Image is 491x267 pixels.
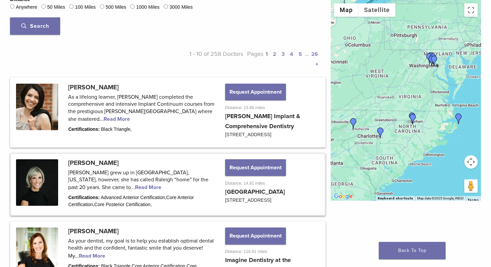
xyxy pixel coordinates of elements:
label: 50 Miles [47,4,65,11]
a: 26 [311,51,318,58]
div: Dr. Anna Abernethy [407,114,418,124]
a: 3 [282,51,285,58]
button: Map camera controls [464,155,478,169]
button: Show street map [334,3,358,17]
span: … [305,50,309,58]
a: Back To Top [379,242,446,259]
div: Dr. Ann Coambs [375,127,386,138]
button: Show satellite imagery [358,3,395,17]
span: Search [21,23,49,29]
div: Dr. Maribel Vann [429,56,440,66]
img: Google [332,192,354,201]
div: Dr. Komal Karmacharya [427,56,437,66]
a: Terms (opens in new tab) [468,198,479,202]
div: Dr. Lauren Chapman [407,112,418,123]
label: 3000 Miles [169,4,193,11]
a: 2 [273,51,276,58]
div: Dr. Shane Costa [428,54,439,64]
div: Dr. Makani Peele [453,113,464,124]
button: Drag Pegman onto the map to open Street View [464,179,478,193]
p: 1 - 10 of 258 Doctors [165,49,243,69]
a: Open this area in Google Maps (opens a new window) [332,192,354,201]
a: 1 [266,51,268,58]
label: Anywhere [16,4,37,11]
button: Search [10,17,60,35]
div: Dr. Maya Bachour [426,52,436,63]
button: Toggle fullscreen view [464,3,478,17]
label: 100 Miles [75,4,96,11]
button: Request Appointment [225,84,286,100]
span: Map data ©2025 Google, INEGI [417,196,464,200]
button: Keyboard shortcuts [378,196,413,201]
p: Pages [243,49,321,69]
label: 500 Miles [106,4,126,11]
button: Request Appointment [225,228,286,244]
a: 4 [290,51,293,58]
label: 1000 Miles [136,4,160,11]
div: Dr. Rebekkah Merrell [348,118,359,129]
a: 5 [299,51,302,58]
button: Request Appointment [225,159,286,176]
div: Dr. Shane Costa [424,53,435,64]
